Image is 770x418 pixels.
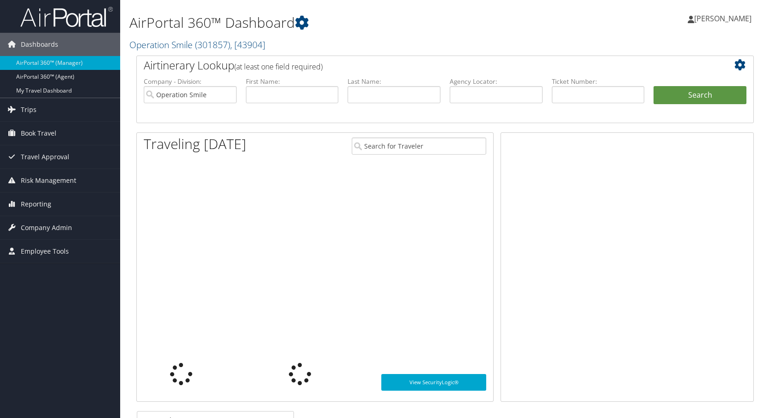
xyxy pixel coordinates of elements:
[352,137,486,155] input: Search for Traveler
[129,38,265,51] a: Operation Smile
[450,77,543,86] label: Agency Locator:
[21,122,56,145] span: Book Travel
[21,145,69,168] span: Travel Approval
[230,38,265,51] span: , [ 43904 ]
[20,6,113,28] img: airportal-logo.png
[144,77,237,86] label: Company - Division:
[129,13,550,32] h1: AirPortal 360™ Dashboard
[348,77,440,86] label: Last Name:
[234,62,323,72] span: (at least one field required)
[654,86,746,105] button: Search
[21,98,37,121] span: Trips
[144,134,246,154] h1: Traveling [DATE]
[688,5,761,32] a: [PERSON_NAME]
[195,38,230,51] span: ( 301857 )
[21,193,51,216] span: Reporting
[144,57,695,73] h2: Airtinerary Lookup
[21,216,72,239] span: Company Admin
[381,374,486,391] a: View SecurityLogic®
[694,13,752,24] span: [PERSON_NAME]
[552,77,645,86] label: Ticket Number:
[21,240,69,263] span: Employee Tools
[21,33,58,56] span: Dashboards
[246,77,339,86] label: First Name:
[21,169,76,192] span: Risk Management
